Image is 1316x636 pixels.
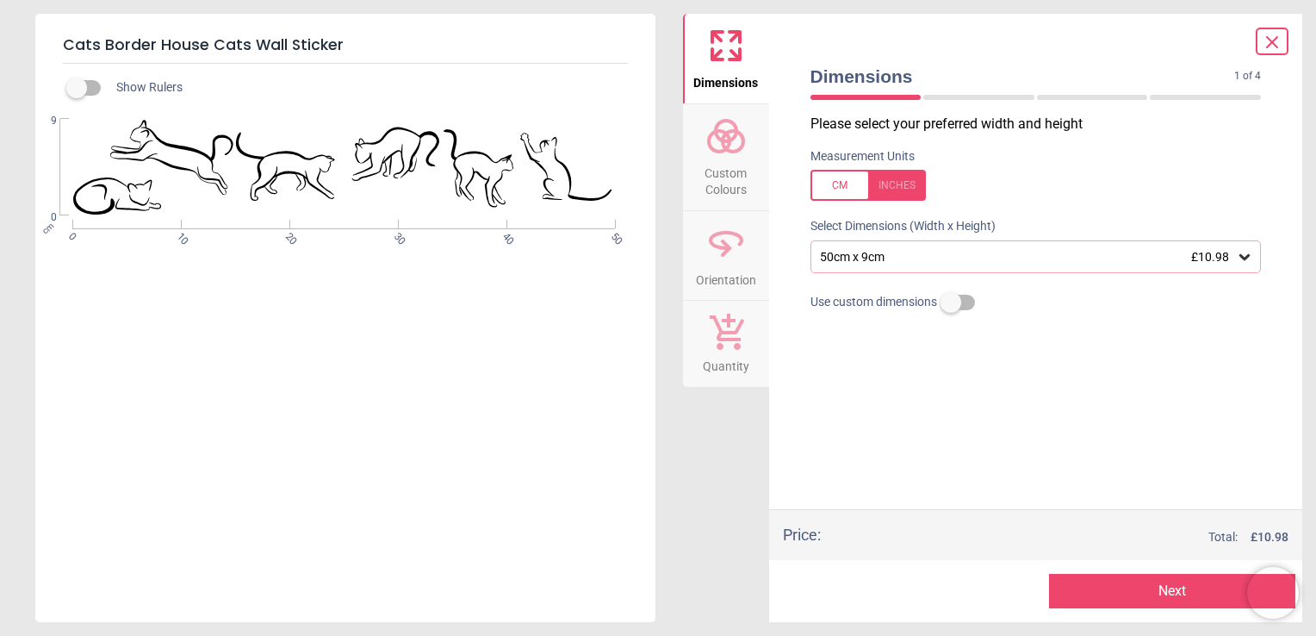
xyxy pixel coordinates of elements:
span: 0 [65,230,76,241]
div: Price : [783,524,821,546]
span: 40 [499,230,510,241]
div: Total: [847,529,1289,546]
span: 10.98 [1257,530,1288,544]
div: 50cm x 9cm [818,250,1237,265]
span: 1 of 4 [1234,69,1261,84]
span: Quantity [703,350,749,376]
span: Use custom dimensions [810,294,937,311]
button: Quantity [683,301,769,387]
button: Next [1049,574,1295,608]
span: Dimensions [693,66,758,92]
span: 9 [24,114,57,128]
button: Custom Colours [683,104,769,210]
iframe: Brevo live chat [1247,567,1299,619]
h5: Cats Border House Cats Wall Sticker [63,28,628,64]
span: Custom Colours [685,157,767,199]
label: Select Dimensions (Width x Height) [797,218,996,235]
div: Show Rulers [77,78,655,98]
span: 30 [390,230,401,241]
span: Dimensions [810,64,1235,89]
span: 20 [282,230,293,241]
span: 50 [607,230,618,241]
span: £ [1251,529,1288,546]
span: £10.98 [1191,250,1229,264]
p: Please select your preferred width and height [810,115,1276,134]
label: Measurement Units [810,148,915,165]
span: 0 [24,210,57,225]
span: cm [40,221,56,236]
button: Dimensions [683,14,769,103]
button: Orientation [683,211,769,301]
span: 10 [173,230,184,241]
span: Orientation [696,264,756,290]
